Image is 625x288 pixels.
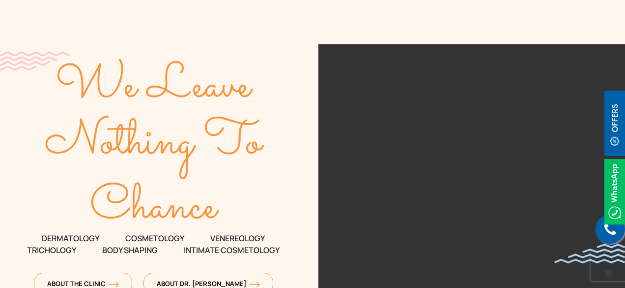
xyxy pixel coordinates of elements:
img: offerBt [604,91,625,156]
span: DERMATOLOGY [42,232,99,244]
span: VENEREOLOGY [210,232,265,244]
span: Body Shaping [102,244,158,256]
span: TRICHOLOGY [27,244,76,256]
text: We Leave [56,50,254,123]
a: Whatsappicon [604,185,625,196]
text: Chance [90,172,220,244]
img: Whatsappicon [604,159,625,224]
img: orange-arrow [108,282,119,288]
span: Intimate Cosmetology [184,244,280,256]
img: up-blue-arrow.svg [605,270,613,278]
span: COSMETOLOGY [125,232,184,244]
span: About The Clinic [47,279,119,288]
span: About Dr. [PERSON_NAME] [157,279,260,288]
text: Nothing To [45,107,265,180]
img: bluewave [554,244,625,263]
img: orange-arrow [249,282,260,288]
